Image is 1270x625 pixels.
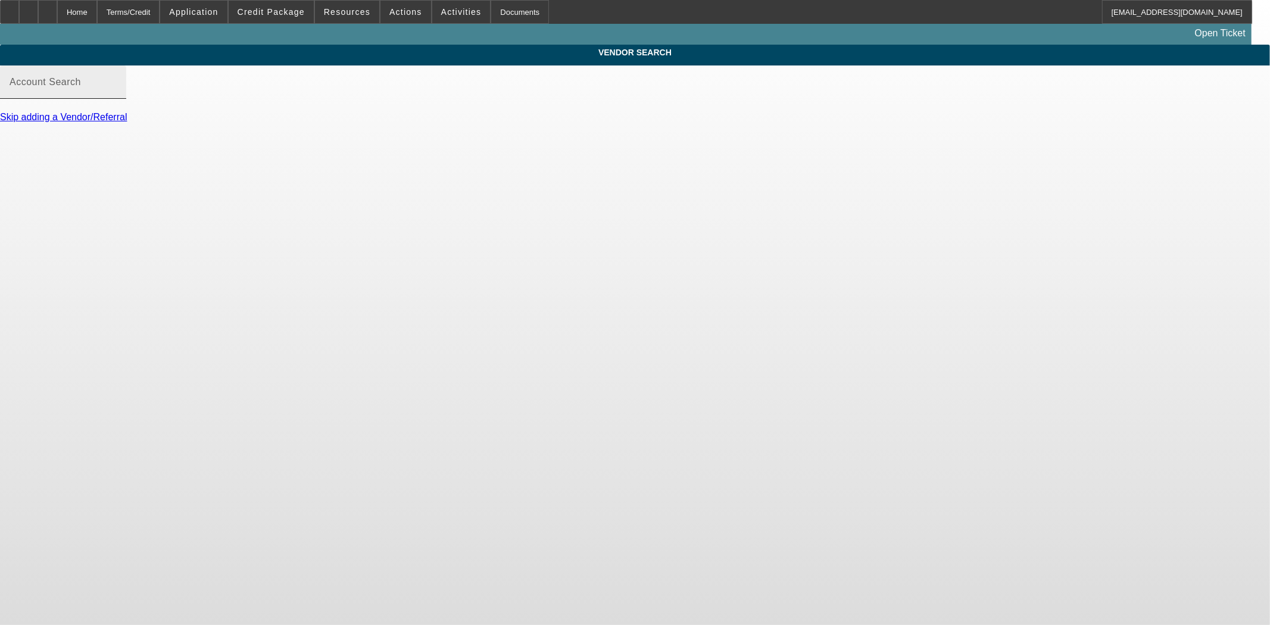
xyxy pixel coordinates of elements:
span: Application [169,7,218,17]
button: Credit Package [229,1,314,23]
span: Credit Package [238,7,305,17]
span: Resources [324,7,370,17]
span: Activities [441,7,482,17]
button: Resources [315,1,379,23]
button: Application [160,1,227,23]
button: Actions [380,1,431,23]
mat-label: Account Search [10,77,81,87]
span: Actions [389,7,422,17]
a: Open Ticket [1190,23,1250,43]
button: Activities [432,1,491,23]
span: VENDOR SEARCH [9,48,1261,57]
